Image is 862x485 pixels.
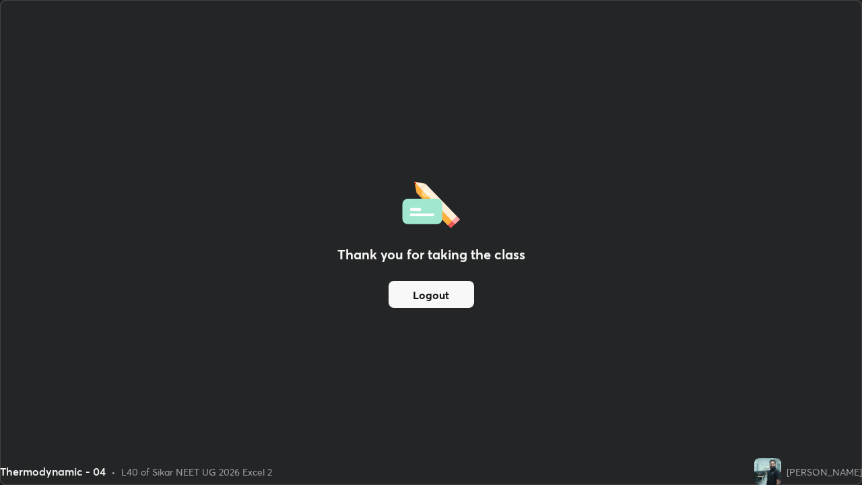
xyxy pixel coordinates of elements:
[787,465,862,479] div: [PERSON_NAME]
[402,177,460,228] img: offlineFeedback.1438e8b3.svg
[337,245,525,265] h2: Thank you for taking the class
[121,465,272,479] div: L40 of Sikar NEET UG 2026 Excel 2
[111,465,116,479] div: •
[389,281,474,308] button: Logout
[754,458,781,485] img: 458855d34a904919bf64d220e753158f.jpg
